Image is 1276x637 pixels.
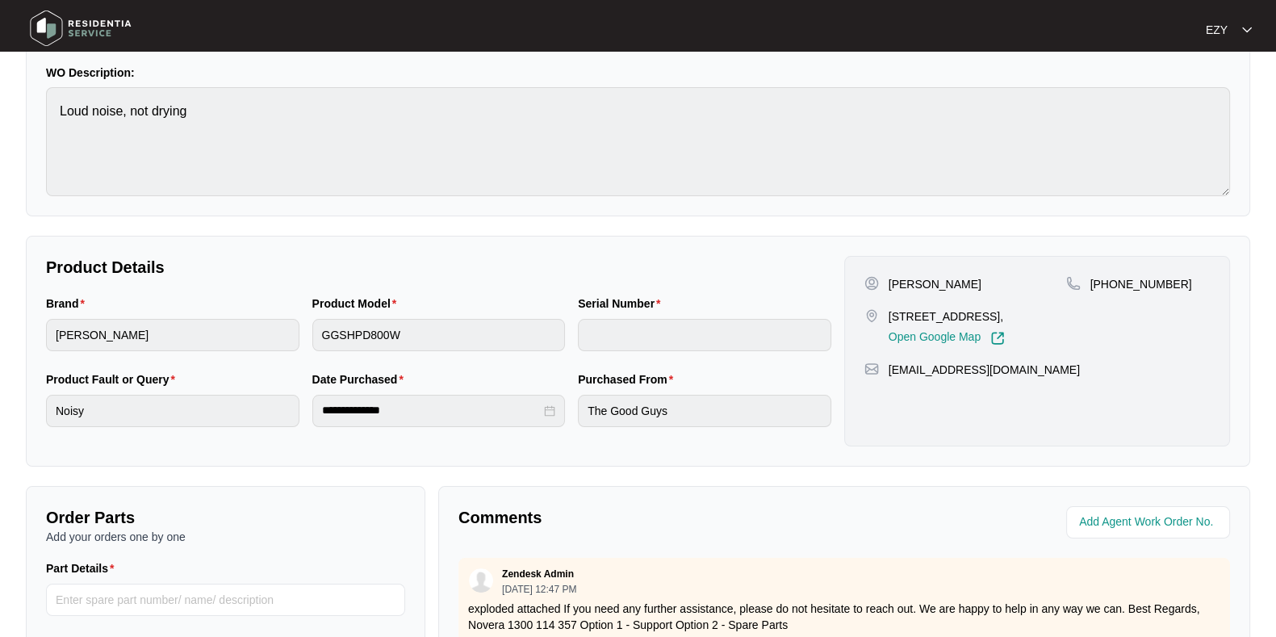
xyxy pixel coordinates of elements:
[578,319,831,351] input: Serial Number
[46,560,121,576] label: Part Details
[46,584,405,616] input: Part Details
[578,395,831,427] input: Purchased From
[24,4,137,52] img: residentia service logo
[889,276,981,292] p: [PERSON_NAME]
[864,308,879,323] img: map-pin
[1090,276,1192,292] p: [PHONE_NUMBER]
[990,331,1005,346] img: Link-External
[46,371,182,388] label: Product Fault or Query
[889,331,1005,346] a: Open Google Map
[46,87,1230,196] textarea: Loud noise, not drying
[46,319,299,351] input: Brand
[458,506,833,529] p: Comments
[1066,276,1081,291] img: map-pin
[502,568,574,580] p: Zendesk Admin
[312,295,404,312] label: Product Model
[312,319,566,351] input: Product Model
[1206,22,1228,38] p: EZY
[1079,513,1220,532] input: Add Agent Work Order No.
[46,529,405,545] p: Add your orders one by one
[889,362,1080,378] p: [EMAIL_ADDRESS][DOMAIN_NAME]
[322,402,542,419] input: Date Purchased
[468,601,1220,633] p: exploded attached If you need any further assistance, please do not hesitate to reach out. We are...
[578,295,667,312] label: Serial Number
[469,568,493,593] img: user.svg
[46,256,831,279] p: Product Details
[46,506,405,529] p: Order Parts
[46,295,91,312] label: Brand
[46,65,1230,81] p: WO Description:
[502,585,576,594] p: [DATE] 12:47 PM
[312,371,410,388] label: Date Purchased
[864,362,879,376] img: map-pin
[1242,26,1252,34] img: dropdown arrow
[889,308,1005,325] p: [STREET_ADDRESS],
[578,371,680,388] label: Purchased From
[46,395,299,427] input: Product Fault or Query
[864,276,879,291] img: user-pin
